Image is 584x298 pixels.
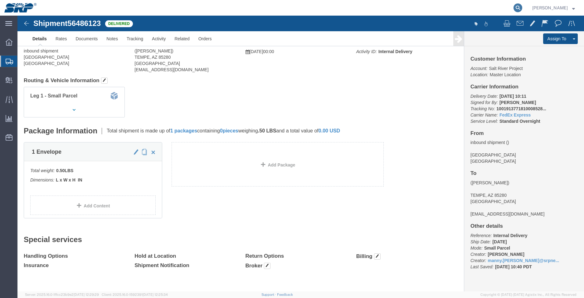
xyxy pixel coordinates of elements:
span: [DATE] 12:25:34 [143,293,168,296]
a: Feedback [277,293,293,296]
iframe: FS Legacy Container [17,16,584,291]
img: logo [4,3,36,12]
span: Client: 2025.16.0-1592391 [102,293,168,296]
a: Support [261,293,277,296]
span: Server: 2025.16.0-1ffcc23b9e2 [25,293,99,296]
span: Copyright © [DATE]-[DATE] Agistix Inc., All Rights Reserved [480,292,577,297]
span: [DATE] 12:29:29 [74,293,99,296]
button: [PERSON_NAME] [532,4,575,12]
span: Manny Benitez Jr [532,4,568,11]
